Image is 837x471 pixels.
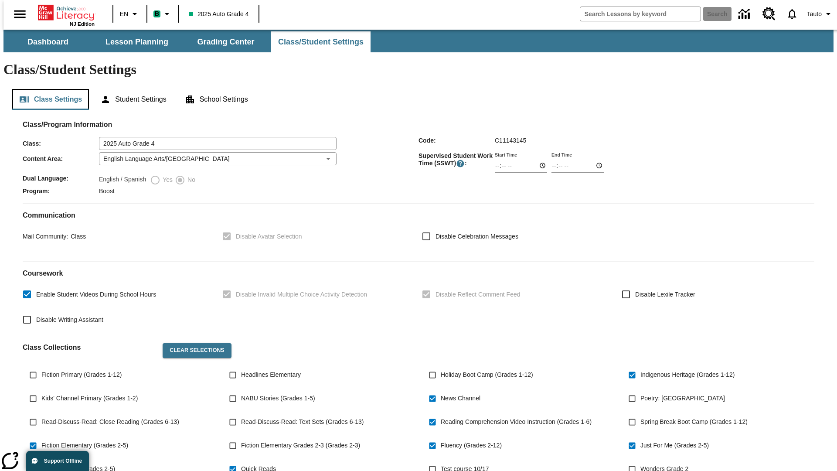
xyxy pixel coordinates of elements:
[271,31,371,52] button: Class/Student Settings
[236,290,367,299] span: Disable Invalid Multiple Choice Activity Detection
[23,175,99,182] span: Dual Language :
[44,458,82,464] span: Support Offline
[23,269,814,329] div: Coursework
[441,370,533,379] span: Holiday Boot Camp (Grades 1-12)
[635,290,695,299] span: Disable Lexile Tracker
[12,89,825,110] div: Class/Student Settings
[36,290,156,299] span: Enable Student Videos During School Hours
[3,61,834,78] h1: Class/Student Settings
[241,417,364,427] span: Read-Discuss-Read: Text Sets (Grades 6-13)
[23,155,99,162] span: Content Area :
[436,232,518,241] span: Disable Celebration Messages
[116,6,144,22] button: Language: EN, Select a language
[23,269,814,277] h2: Course work
[551,151,572,158] label: End Time
[4,31,92,52] button: Dashboard
[155,8,159,19] span: B
[38,4,95,21] a: Home
[733,2,757,26] a: Data Center
[38,3,95,27] div: Home
[120,10,128,19] span: EN
[23,120,814,129] h2: Class/Program Information
[418,137,495,144] span: Code :
[640,394,725,403] span: Poetry: [GEOGRAPHIC_DATA]
[236,232,302,241] span: Disable Avatar Selection
[163,343,231,358] button: Clear Selections
[441,441,502,450] span: Fluency (Grades 2-12)
[418,152,495,168] span: Supervised Student Work Time (SSWT) :
[178,89,255,110] button: School Settings
[150,6,176,22] button: Boost Class color is mint green. Change class color
[23,233,68,240] span: Mail Community :
[640,441,709,450] span: Just For Me (Grades 2-5)
[441,417,592,427] span: Reading Comprehension Video Instruction (Grades 1-6)
[23,188,99,195] span: Program :
[23,211,814,255] div: Communication
[26,451,89,471] button: Support Offline
[41,370,122,379] span: Fiction Primary (Grades 1-12)
[781,3,803,25] a: Notifications
[185,175,195,184] span: No
[99,175,146,185] label: English / Spanish
[23,343,156,352] h2: Class Collections
[160,175,173,184] span: Yes
[640,370,735,379] span: Indigenous Heritage (Grades 1-12)
[3,30,834,52] div: SubNavbar
[36,315,103,324] span: Disable Writing Assistant
[7,1,33,27] button: Open side menu
[182,31,269,52] button: Grading Center
[93,31,180,52] button: Lesson Planning
[456,159,465,168] button: Supervised Student Work Time is the timeframe when students can take LevelSet and when lessons ar...
[640,417,748,427] span: Spring Break Boot Camp (Grades 1-12)
[99,188,115,195] span: Boost
[803,6,837,22] button: Profile/Settings
[495,151,517,158] label: Start Time
[441,394,480,403] span: News Channel
[23,129,814,197] div: Class/Program Information
[12,89,89,110] button: Class Settings
[807,10,822,19] span: Tauto
[189,10,249,19] span: 2025 Auto Grade 4
[23,140,99,147] span: Class :
[93,89,173,110] button: Student Settings
[70,21,95,27] span: NJ Edition
[436,290,521,299] span: Disable Reflect Comment Feed
[41,417,179,427] span: Read-Discuss-Read: Close Reading (Grades 6-13)
[99,137,337,150] input: Class
[241,441,360,450] span: Fiction Elementary Grades 2-3 (Grades 2-3)
[23,211,814,219] h2: Communication
[495,137,526,144] span: C11143145
[3,31,371,52] div: SubNavbar
[757,2,781,26] a: Resource Center, Will open in new tab
[241,394,315,403] span: NABU Stories (Grades 1-5)
[99,152,337,165] div: English Language Arts/[GEOGRAPHIC_DATA]
[580,7,701,21] input: search field
[41,441,128,450] span: Fiction Elementary (Grades 2-5)
[68,233,86,240] span: Class
[241,370,301,379] span: Headlines Elementary
[41,394,138,403] span: Kids' Channel Primary (Grades 1-2)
